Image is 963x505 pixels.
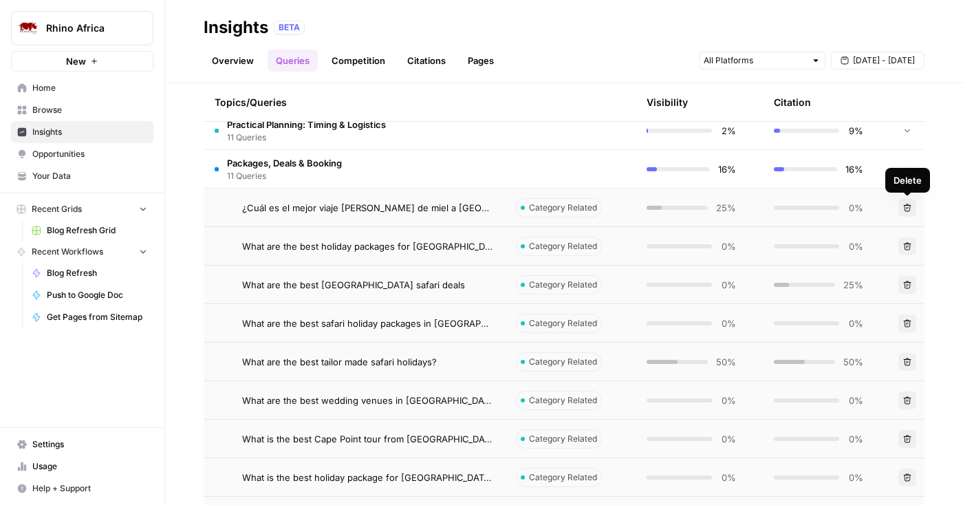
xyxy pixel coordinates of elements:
span: Push to Google Doc [47,289,147,301]
input: All Platforms [704,54,805,67]
a: Citations [399,50,454,72]
span: 0% [847,471,863,484]
a: Home [11,77,153,99]
span: New [66,54,86,68]
a: Overview [204,50,262,72]
button: [DATE] - [DATE] [831,52,924,69]
button: Recent Grids [11,199,153,219]
span: 25% [716,201,736,215]
a: Your Data [11,165,153,187]
span: Category Related [529,394,597,407]
span: 16% [845,162,863,176]
span: What are the best safari holiday packages in [GEOGRAPHIC_DATA]? [242,316,494,330]
span: [DATE] - [DATE] [853,54,915,67]
span: 0% [847,201,863,215]
span: What are the best tailor made safari holidays? [242,355,437,369]
span: 0% [720,239,736,253]
span: What is the best Cape Point tour from [GEOGRAPHIC_DATA]? [242,432,494,446]
a: Insights [11,121,153,143]
button: Recent Workflows [11,241,153,262]
button: Workspace: Rhino Africa [11,11,153,45]
span: 11 Queries [227,131,386,144]
span: Browse [32,104,147,116]
span: 0% [847,316,863,330]
span: Blog Refresh Grid [47,224,147,237]
span: Help + Support [32,482,147,495]
span: Usage [32,460,147,473]
span: 25% [843,278,863,292]
a: Pages [459,50,502,72]
span: What are the best wedding venues in [GEOGRAPHIC_DATA]? [242,394,494,407]
div: Topics/Queries [215,83,494,121]
span: What are the best [GEOGRAPHIC_DATA] safari deals [242,278,465,292]
div: Visibility [647,96,688,109]
span: 0% [847,239,863,253]
span: Category Related [529,202,597,214]
span: 16% [718,162,736,176]
span: Get Pages from Sitemap [47,311,147,323]
span: Practical Planning: Timing & Logistics [227,118,386,131]
span: Category Related [529,279,597,291]
span: 0% [720,278,736,292]
div: Citation [774,83,811,121]
span: Insights [32,126,147,138]
span: Recent Grids [32,203,82,215]
a: Usage [11,455,153,477]
button: Help + Support [11,477,153,499]
span: Recent Workflows [32,246,103,258]
span: What are the best holiday packages for [GEOGRAPHIC_DATA] [242,239,494,253]
a: Get Pages from Sitemap [25,306,153,328]
a: Competition [323,50,393,72]
span: Opportunities [32,148,147,160]
span: 0% [720,316,736,330]
span: 11 Queries [227,170,342,182]
span: 2% [720,124,736,138]
a: Blog Refresh [25,262,153,284]
span: Blog Refresh [47,267,147,279]
span: Category Related [529,317,597,330]
span: Category Related [529,240,597,252]
a: Push to Google Doc [25,284,153,306]
span: Home [32,82,147,94]
div: Insights [204,17,268,39]
a: Queries [268,50,318,72]
span: 0% [720,394,736,407]
div: Delete [894,173,922,187]
a: Blog Refresh Grid [25,219,153,241]
span: ¿Cuál es el mejor viaje [PERSON_NAME] de miel a [GEOGRAPHIC_DATA]? [242,201,494,215]
span: Category Related [529,433,597,445]
span: 50% [843,355,863,369]
span: 50% [716,355,736,369]
button: New [11,51,153,72]
img: Rhino Africa Logo [16,16,41,41]
a: Opportunities [11,143,153,165]
div: BETA [274,21,305,34]
span: Settings [32,438,147,451]
span: 0% [720,471,736,484]
a: Browse [11,99,153,121]
span: What is the best holiday package for [GEOGRAPHIC_DATA]? [242,471,494,484]
a: Settings [11,433,153,455]
span: Category Related [529,471,597,484]
span: 9% [847,124,863,138]
span: 0% [720,432,736,446]
span: Category Related [529,356,597,368]
span: Rhino Africa [46,21,129,35]
span: Packages, Deals & Booking [227,156,342,170]
span: 0% [847,432,863,446]
span: 0% [847,394,863,407]
span: Your Data [32,170,147,182]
